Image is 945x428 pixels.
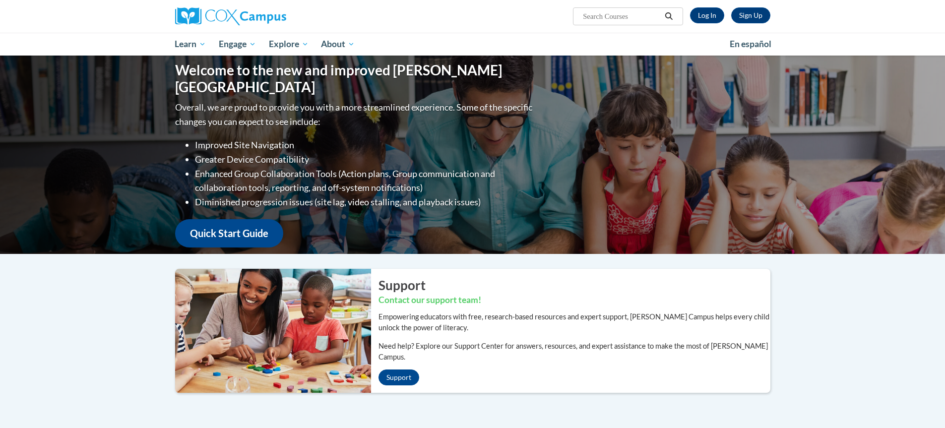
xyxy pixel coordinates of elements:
[731,7,770,23] a: Register
[195,152,535,167] li: Greater Device Compatibility
[378,311,770,333] p: Empowering educators with free, research-based resources and expert support, [PERSON_NAME] Campus...
[169,33,213,56] a: Learn
[175,219,283,247] a: Quick Start Guide
[321,38,355,50] span: About
[175,38,206,50] span: Learn
[175,100,535,129] p: Overall, we are proud to provide you with a more streamlined experience. Some of the specific cha...
[219,38,256,50] span: Engage
[378,369,419,385] a: Support
[690,7,724,23] a: Log In
[195,138,535,152] li: Improved Site Navigation
[160,33,785,56] div: Main menu
[168,269,371,393] img: ...
[195,195,535,209] li: Diminished progression issues (site lag, video stalling, and playback issues)
[175,7,364,25] a: Cox Campus
[730,39,771,49] span: En español
[175,62,535,95] h1: Welcome to the new and improved [PERSON_NAME][GEOGRAPHIC_DATA]
[378,341,770,363] p: Need help? Explore our Support Center for answers, resources, and expert assistance to make the m...
[195,167,535,195] li: Enhanced Group Collaboration Tools (Action plans, Group communication and collaboration tools, re...
[378,294,770,306] h3: Contact our support team!
[661,10,676,22] button: Search
[723,34,778,55] a: En español
[315,33,361,56] a: About
[269,38,309,50] span: Explore
[262,33,315,56] a: Explore
[378,276,770,294] h2: Support
[212,33,262,56] a: Engage
[175,7,286,25] img: Cox Campus
[582,10,661,22] input: Search Courses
